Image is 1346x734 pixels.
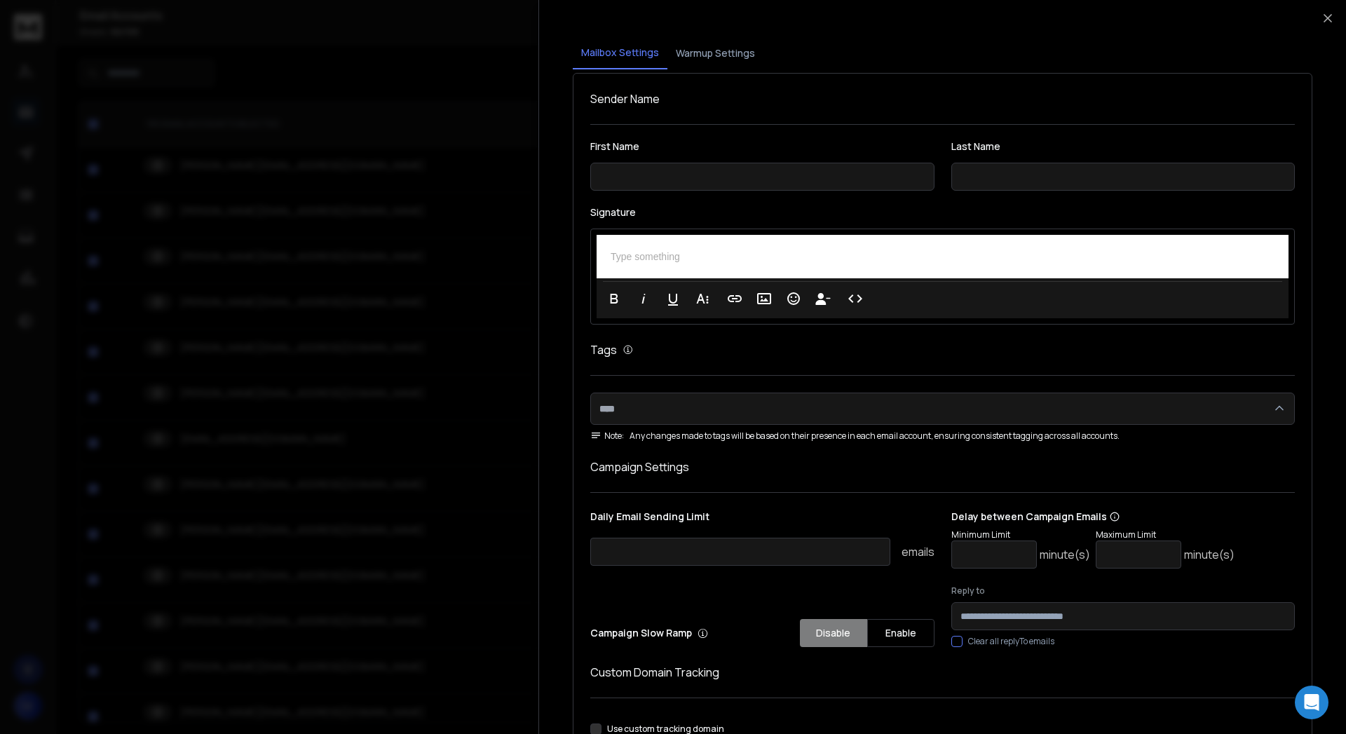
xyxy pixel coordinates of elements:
label: First Name [590,142,934,151]
button: Insert Link (Ctrl+K) [721,285,748,313]
p: Daily Email Sending Limit [590,510,934,529]
button: More Text [689,285,716,313]
button: Code View [842,285,869,313]
label: Signature [590,208,1295,217]
p: minute(s) [1184,546,1235,563]
button: Bold (Ctrl+B) [601,285,627,313]
button: Italic (Ctrl+I) [630,285,657,313]
h1: Sender Name [590,90,1295,107]
div: Open Intercom Messenger [1295,686,1328,719]
h1: Tags [590,341,617,358]
label: Clear all replyTo emails [968,636,1054,647]
button: Disable [800,619,867,647]
button: Enable [867,619,934,647]
p: Campaign Slow Ramp [590,626,708,640]
button: Insert Unsubscribe Link [810,285,836,313]
h1: Campaign Settings [590,458,1295,475]
p: Delay between Campaign Emails [951,510,1235,524]
p: Maximum Limit [1096,529,1235,541]
button: Emoticons [780,285,807,313]
div: Any changes made to tags will be based on their presence in each email account, ensuring consiste... [590,430,1295,442]
label: Reply to [951,585,1296,597]
button: Insert Image (Ctrl+P) [751,285,777,313]
p: emails [902,543,934,560]
label: Last Name [951,142,1296,151]
p: minute(s) [1040,546,1090,563]
span: Note: [590,430,624,442]
p: Minimum Limit [951,529,1090,541]
h1: Custom Domain Tracking [590,664,1295,681]
button: Underline (Ctrl+U) [660,285,686,313]
button: Warmup Settings [667,38,763,69]
button: Mailbox Settings [573,37,667,69]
